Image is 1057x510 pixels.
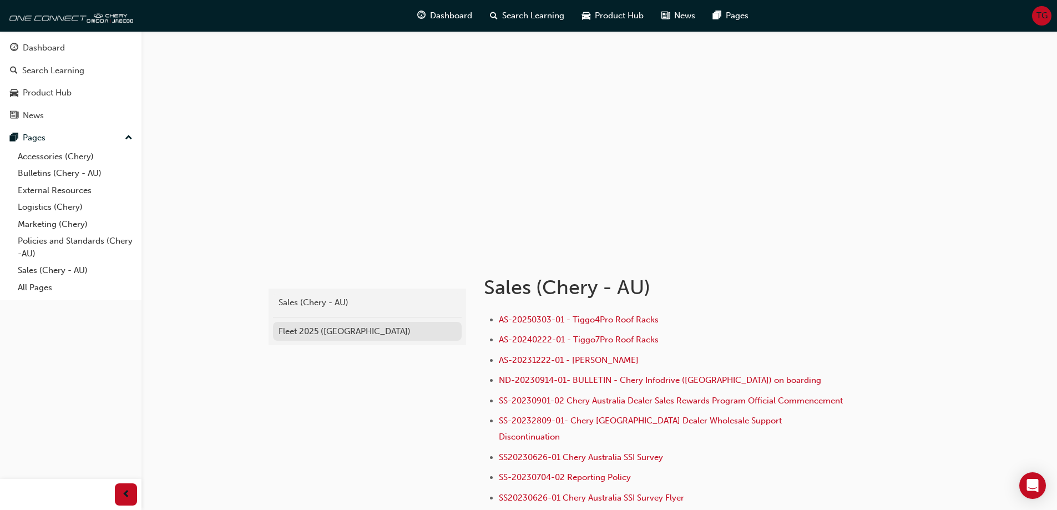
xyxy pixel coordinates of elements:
[13,262,137,279] a: Sales (Chery - AU)
[122,488,130,502] span: prev-icon
[273,293,462,312] a: Sales (Chery - AU)
[23,132,45,144] div: Pages
[1019,472,1046,499] div: Open Intercom Messenger
[499,355,639,365] a: AS-20231222-01 - [PERSON_NAME]
[490,9,498,23] span: search-icon
[499,493,684,503] a: SS20230626-01 Chery Australia SSI Survey Flyer
[499,375,821,385] a: ND-20230914-01- BULLETIN - Chery Infodrive ([GEOGRAPHIC_DATA]) on boarding
[22,64,84,77] div: Search Learning
[4,128,137,148] button: Pages
[279,325,456,338] div: Fleet 2025 ([GEOGRAPHIC_DATA])
[713,9,721,23] span: pages-icon
[499,315,659,325] a: AS-20250303-01 - Tiggo4Pro Roof Racks
[1036,9,1048,22] span: TG
[273,322,462,341] a: Fleet 2025 ([GEOGRAPHIC_DATA])
[674,9,695,22] span: News
[13,148,137,165] a: Accessories (Chery)
[4,105,137,126] a: News
[13,233,137,262] a: Policies and Standards (Chery -AU)
[499,472,631,482] a: SS-20230704-02 Reporting Policy
[23,109,44,122] div: News
[430,9,472,22] span: Dashboard
[13,216,137,233] a: Marketing (Chery)
[4,60,137,81] a: Search Learning
[417,9,426,23] span: guage-icon
[4,83,137,103] a: Product Hub
[10,43,18,53] span: guage-icon
[661,9,670,23] span: news-icon
[573,4,653,27] a: car-iconProduct Hub
[10,133,18,143] span: pages-icon
[10,111,18,121] span: news-icon
[653,4,704,27] a: news-iconNews
[13,199,137,216] a: Logistics (Chery)
[6,4,133,27] img: oneconnect
[23,87,72,99] div: Product Hub
[125,131,133,145] span: up-icon
[13,182,137,199] a: External Resources
[10,66,18,76] span: search-icon
[704,4,757,27] a: pages-iconPages
[499,452,663,462] a: SS20230626-01 Chery Australia SSI Survey
[10,88,18,98] span: car-icon
[499,335,659,345] a: AS-20240222-01 - Tiggo7Pro Roof Racks
[13,279,137,296] a: All Pages
[279,296,456,309] div: Sales (Chery - AU)
[408,4,481,27] a: guage-iconDashboard
[484,275,848,300] h1: Sales (Chery - AU)
[499,396,843,406] a: SS-20230901-02 Chery Australia Dealer Sales Rewards Program Official Commencement
[502,9,564,22] span: Search Learning
[726,9,749,22] span: Pages
[4,36,137,128] button: DashboardSearch LearningProduct HubNews
[4,38,137,58] a: Dashboard
[582,9,590,23] span: car-icon
[13,165,137,182] a: Bulletins (Chery - AU)
[1032,6,1051,26] button: TG
[481,4,573,27] a: search-iconSearch Learning
[499,416,784,442] a: SS-20232809-01- Chery [GEOGRAPHIC_DATA] Dealer Wholesale Support Discontinuation
[23,42,65,54] div: Dashboard
[595,9,644,22] span: Product Hub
